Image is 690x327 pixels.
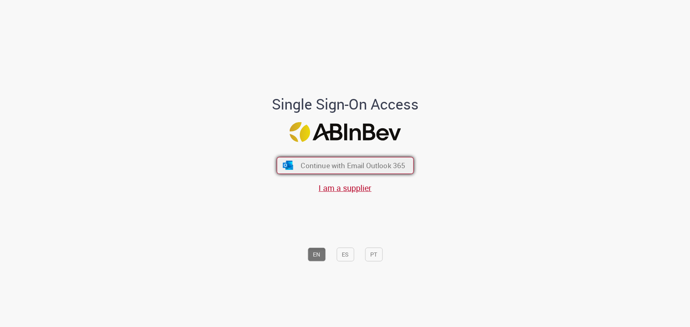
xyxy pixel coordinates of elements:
[232,96,458,112] h1: Single Sign-On Access
[319,182,371,193] a: I am a supplier
[277,157,414,174] button: ícone Azure/Microsoft 360 Continue with Email Outlook 365
[301,161,405,170] span: Continue with Email Outlook 365
[336,248,354,261] button: ES
[365,248,382,261] button: PT
[282,161,294,170] img: ícone Azure/Microsoft 360
[308,248,325,261] button: EN
[289,122,401,142] img: Logo ABInBev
